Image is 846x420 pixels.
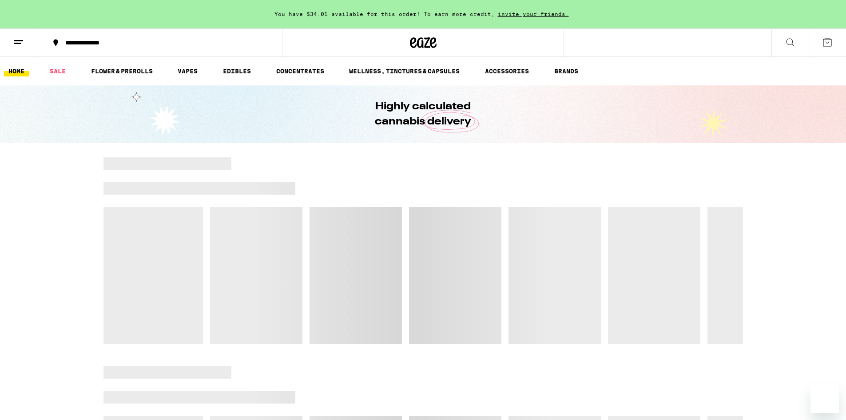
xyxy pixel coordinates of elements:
[495,11,572,17] span: invite your friends.
[481,66,533,76] a: ACCESSORIES
[87,66,157,76] a: FLOWER & PREROLLS
[274,11,495,17] span: You have $34.01 available for this order! To earn more credit,
[810,384,839,413] iframe: Button to launch messaging window
[4,66,29,76] a: HOME
[272,66,329,76] a: CONCENTRATES
[550,66,583,76] a: BRANDS
[218,66,255,76] a: EDIBLES
[45,66,70,76] a: SALE
[350,99,496,129] h1: Highly calculated cannabis delivery
[173,66,202,76] a: VAPES
[345,66,464,76] a: WELLNESS, TINCTURES & CAPSULES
